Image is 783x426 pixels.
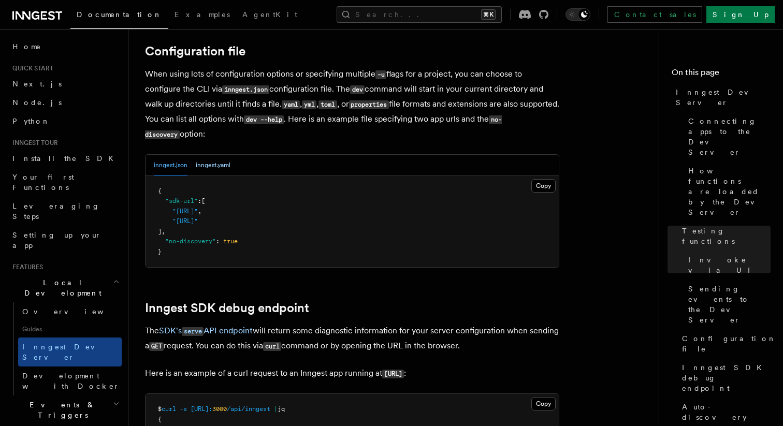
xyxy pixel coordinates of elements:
[216,238,220,245] span: :
[684,280,771,329] a: Sending events to the Dev Server
[159,326,253,335] a: SDK'sserveAPI endpoint
[18,337,122,366] a: Inngest Dev Server
[12,202,100,221] span: Leveraging Steps
[145,115,502,139] code: no-discovery
[145,366,559,381] p: Here is an example of a curl request to an Inngest app running at :
[182,327,204,336] code: serve
[172,208,198,215] span: "[URL]"
[198,197,201,204] span: :
[12,117,50,125] span: Python
[145,324,559,354] p: The will return some diagnostic information for your server configuration when sending a request....
[165,197,198,204] span: "sdk-url"
[12,154,120,163] span: Install the SDK
[191,405,212,413] span: [URL]:
[242,10,297,19] span: AgentKit
[8,93,122,112] a: Node.js
[282,100,300,109] code: yaml
[684,161,771,222] a: How functions are loaded by the Dev Server
[158,187,162,195] span: {
[149,342,164,351] code: GET
[278,405,285,413] span: jq
[684,251,771,280] a: Invoke via UI
[349,100,389,109] code: properties
[12,98,62,107] span: Node.js
[168,3,236,28] a: Examples
[198,208,201,215] span: ,
[684,112,771,161] a: Connecting apps to the Dev Server
[145,44,245,58] a: Configuration file
[607,6,702,23] a: Contact sales
[350,85,365,94] code: dev
[145,67,559,142] p: When using lots of configuration options or specifying multiple flags for a project, you can choo...
[180,405,187,413] span: -s
[162,228,165,235] span: ,
[196,155,230,176] button: inngest.yaml
[8,277,113,298] span: Local Development
[672,83,771,112] a: Inngest Dev Server
[8,226,122,255] a: Setting up your app
[337,6,502,23] button: Search...⌘K
[672,66,771,83] h4: On this page
[12,80,62,88] span: Next.js
[682,362,771,393] span: Inngest SDK debug endpoint
[223,238,238,245] span: true
[688,166,771,217] span: How functions are loaded by the Dev Server
[375,70,386,79] code: -u
[678,329,771,358] a: Configuration file
[12,173,74,192] span: Your first Functions
[8,139,58,147] span: Inngest tour
[77,10,162,19] span: Documentation
[8,263,43,271] span: Features
[682,226,771,246] span: Testing functions
[158,228,162,235] span: ]
[8,197,122,226] a: Leveraging Steps
[682,333,776,354] span: Configuration file
[263,342,281,351] code: curl
[8,112,122,130] a: Python
[565,8,590,21] button: Toggle dark mode
[8,149,122,168] a: Install the SDK
[382,370,404,378] code: [URL]
[165,238,216,245] span: "no-discovery"
[8,168,122,197] a: Your first Functions
[688,284,771,325] span: Sending events to the Dev Server
[302,100,316,109] code: yml
[22,307,129,316] span: Overview
[531,397,556,410] button: Copy
[678,222,771,251] a: Testing functions
[244,115,284,124] code: dev --help
[8,64,53,72] span: Quick start
[682,402,771,422] span: Auto-discovery
[145,301,309,315] a: Inngest SDK debug endpoint
[158,248,162,255] span: }
[678,358,771,398] a: Inngest SDK debug endpoint
[158,405,162,413] span: $
[318,100,337,109] code: toml
[8,302,122,395] div: Local Development
[688,255,771,275] span: Invoke via UI
[8,37,122,56] a: Home
[18,302,122,321] a: Overview
[222,85,269,94] code: inngest.json
[706,6,775,23] a: Sign Up
[8,273,122,302] button: Local Development
[12,41,41,52] span: Home
[154,155,187,176] button: inngest.json
[70,3,168,29] a: Documentation
[201,197,205,204] span: [
[22,372,120,390] span: Development with Docker
[676,87,771,108] span: Inngest Dev Server
[18,366,122,395] a: Development with Docker
[8,395,122,424] button: Events & Triggers
[158,416,162,423] span: {
[531,179,556,193] button: Copy
[18,321,122,337] span: Guides
[236,3,303,28] a: AgentKit
[172,217,198,225] span: "[URL]"
[12,231,102,249] span: Setting up your app
[162,405,176,413] span: curl
[8,75,122,93] a: Next.js
[8,400,113,420] span: Events & Triggers
[481,9,496,20] kbd: ⌘K
[227,405,270,413] span: /api/inngest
